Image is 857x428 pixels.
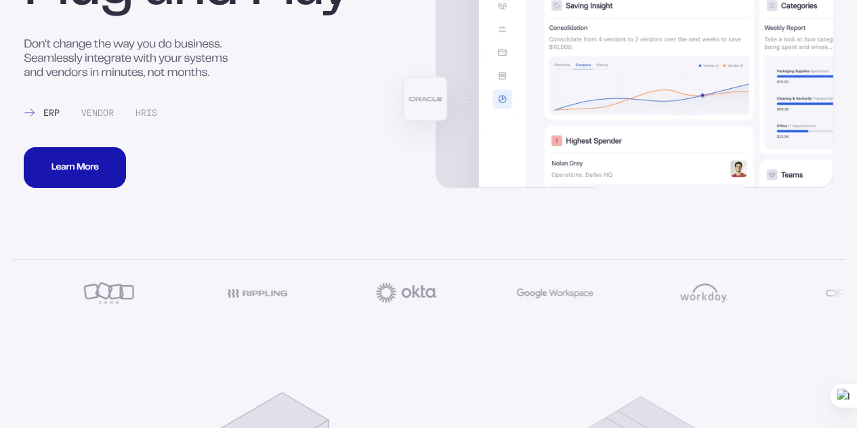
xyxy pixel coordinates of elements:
[24,38,241,81] div: Don't change the way you do business. Seamlessly integrate with your systems and vendors in minut...
[74,108,114,117] div: Vendor
[24,108,60,117] div: ERP
[51,163,99,172] div: Learn More
[128,108,157,117] div: HRIS
[24,147,126,188] button: Learn MoreLearn MoreLearn MoreLearn MoreLearn MoreLearn MoreLearn More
